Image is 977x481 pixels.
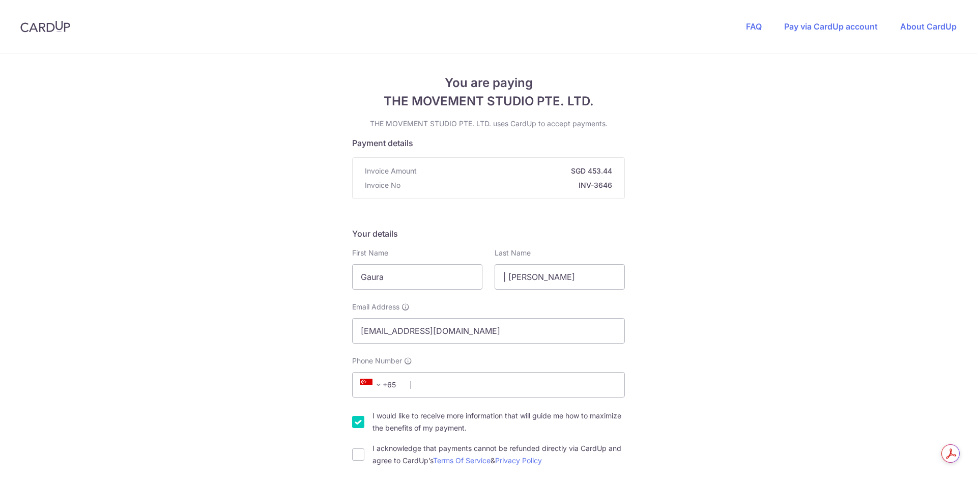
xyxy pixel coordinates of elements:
img: CardUp [20,20,70,33]
label: First Name [352,248,388,258]
a: About CardUp [900,21,957,32]
input: First name [352,264,482,290]
label: I would like to receive more information that will guide me how to maximize the benefits of my pa... [372,410,625,434]
a: FAQ [746,21,762,32]
span: Email Address [352,302,399,312]
label: I acknowledge that payments cannot be refunded directly via CardUp and agree to CardUp’s & [372,442,625,467]
a: Terms Of Service [433,456,491,465]
span: You are paying [352,74,625,92]
h5: Your details [352,228,625,240]
strong: SGD 453.44 [421,166,612,176]
span: Invoice Amount [365,166,417,176]
span: THE MOVEMENT STUDIO PTE. LTD. [352,92,625,110]
span: +65 [357,379,403,391]
a: Privacy Policy [495,456,542,465]
input: Email address [352,318,625,344]
span: +65 [360,379,385,391]
label: Last Name [495,248,531,258]
a: Pay via CardUp account [784,21,878,32]
input: Last name [495,264,625,290]
strong: INV-3646 [405,180,612,190]
span: Invoice No [365,180,400,190]
p: THE MOVEMENT STUDIO PTE. LTD. uses CardUp to accept payments. [352,119,625,129]
h5: Payment details [352,137,625,149]
span: Phone Number [352,356,402,366]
